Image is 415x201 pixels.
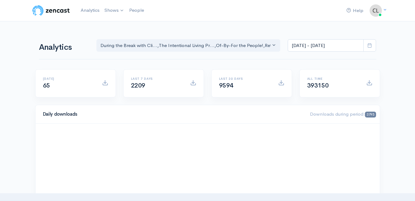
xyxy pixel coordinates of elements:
[131,82,145,89] span: 2209
[288,39,364,52] input: analytics date range selector
[102,4,127,17] a: Shows
[39,43,89,52] h1: Analytics
[96,39,281,52] button: During the Break with Cli..., The Intentional Living Pr..., Of-By-For the People!, Rethink - Rese...
[32,4,71,17] img: ZenCast Logo
[394,180,409,195] iframe: gist-messenger-bubble-iframe
[78,4,102,17] a: Analytics
[43,131,372,193] svg: A chart.
[219,77,271,80] h6: Last 30 days
[344,4,366,17] a: Help
[370,4,382,17] img: ...
[219,82,233,89] span: 9594
[43,82,50,89] span: 65
[43,112,303,117] h4: Daily downloads
[127,4,146,17] a: People
[307,82,329,89] span: 393150
[131,77,183,80] h6: Last 7 days
[310,111,376,117] span: Downloads during period:
[100,42,271,49] div: During the Break with Cli... , The Intentional Living Pr... , Of-By-For the People! , Rethink - R...
[43,77,95,80] h6: [DATE]
[307,77,359,80] h6: All time
[365,112,376,118] span: 3795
